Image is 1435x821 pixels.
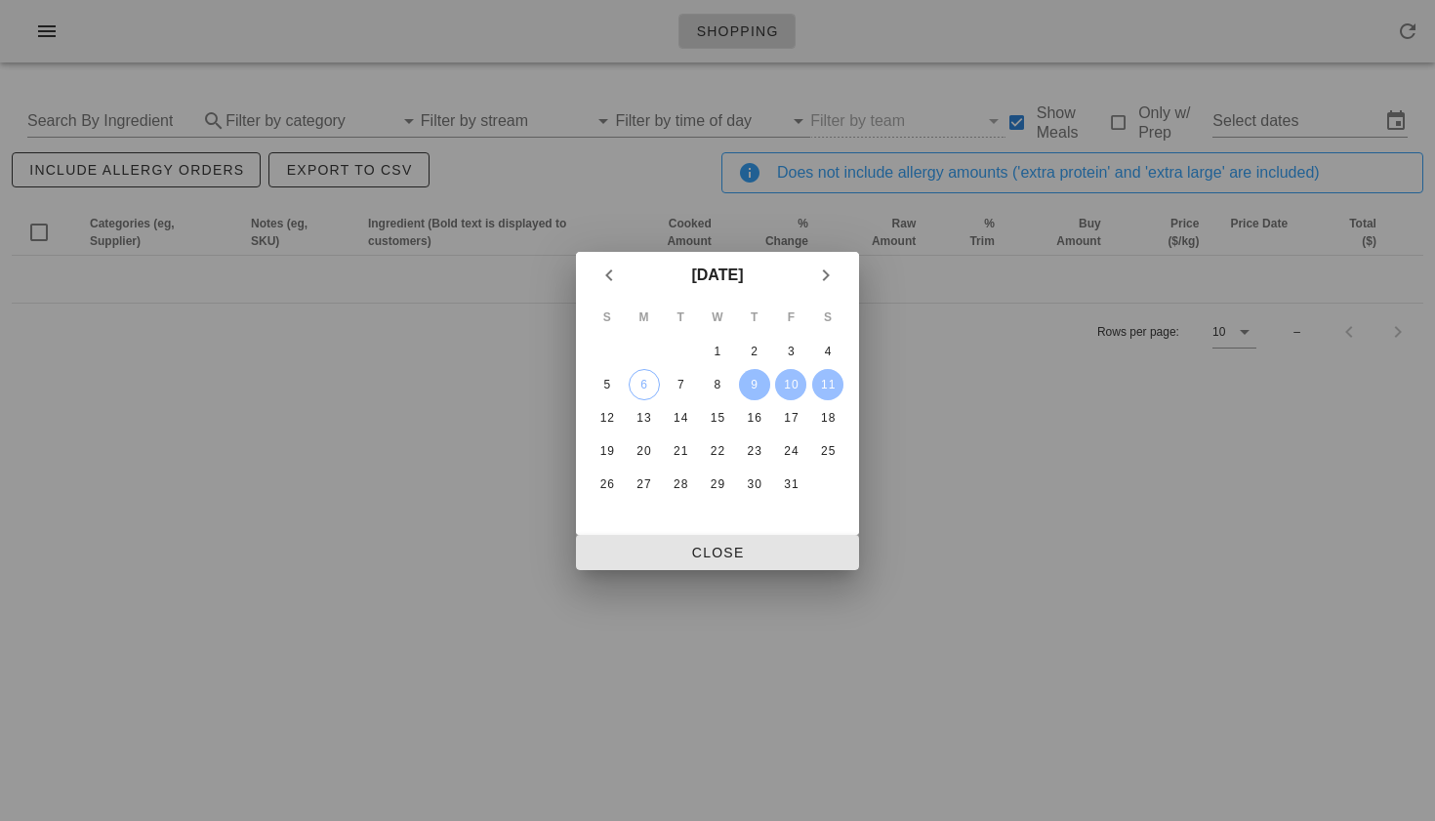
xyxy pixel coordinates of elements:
[739,477,770,491] div: 30
[627,301,662,334] th: M
[810,301,845,334] th: S
[739,435,770,467] button: 23
[592,444,623,458] div: 19
[592,545,843,560] span: Close
[592,469,623,500] button: 26
[775,477,806,491] div: 31
[702,378,733,391] div: 8
[665,411,696,425] div: 14
[629,411,660,425] div: 13
[808,258,843,293] button: Next month
[665,477,696,491] div: 28
[739,369,770,400] button: 9
[774,301,809,334] th: F
[592,477,623,491] div: 26
[702,411,733,425] div: 15
[665,378,696,391] div: 7
[739,444,770,458] div: 23
[812,402,843,433] button: 18
[665,435,696,467] button: 21
[702,477,733,491] div: 29
[812,378,843,391] div: 11
[702,336,733,367] button: 1
[775,435,806,467] button: 24
[629,369,660,400] button: 6
[812,345,843,358] div: 4
[629,402,660,433] button: 13
[739,378,770,391] div: 9
[775,369,806,400] button: 10
[663,301,698,334] th: T
[812,369,843,400] button: 11
[775,444,806,458] div: 24
[702,402,733,433] button: 15
[576,535,859,570] button: Close
[702,345,733,358] div: 1
[665,402,696,433] button: 14
[812,444,843,458] div: 25
[775,469,806,500] button: 31
[629,469,660,500] button: 27
[665,469,696,500] button: 28
[700,301,735,334] th: W
[739,411,770,425] div: 16
[739,469,770,500] button: 30
[739,345,770,358] div: 2
[702,469,733,500] button: 29
[629,435,660,467] button: 20
[592,378,623,391] div: 5
[702,444,733,458] div: 22
[812,435,843,467] button: 25
[775,378,806,391] div: 10
[592,369,623,400] button: 5
[739,402,770,433] button: 16
[665,444,696,458] div: 21
[592,435,623,467] button: 19
[665,369,696,400] button: 7
[812,411,843,425] div: 18
[775,402,806,433] button: 17
[775,411,806,425] div: 17
[592,258,627,293] button: Previous month
[702,369,733,400] button: 8
[592,411,623,425] div: 12
[812,336,843,367] button: 4
[702,435,733,467] button: 22
[739,336,770,367] button: 2
[629,444,660,458] div: 20
[775,336,806,367] button: 3
[592,402,623,433] button: 12
[630,378,659,391] div: 6
[683,256,751,295] button: [DATE]
[629,477,660,491] div: 27
[590,301,625,334] th: S
[775,345,806,358] div: 3
[737,301,772,334] th: T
